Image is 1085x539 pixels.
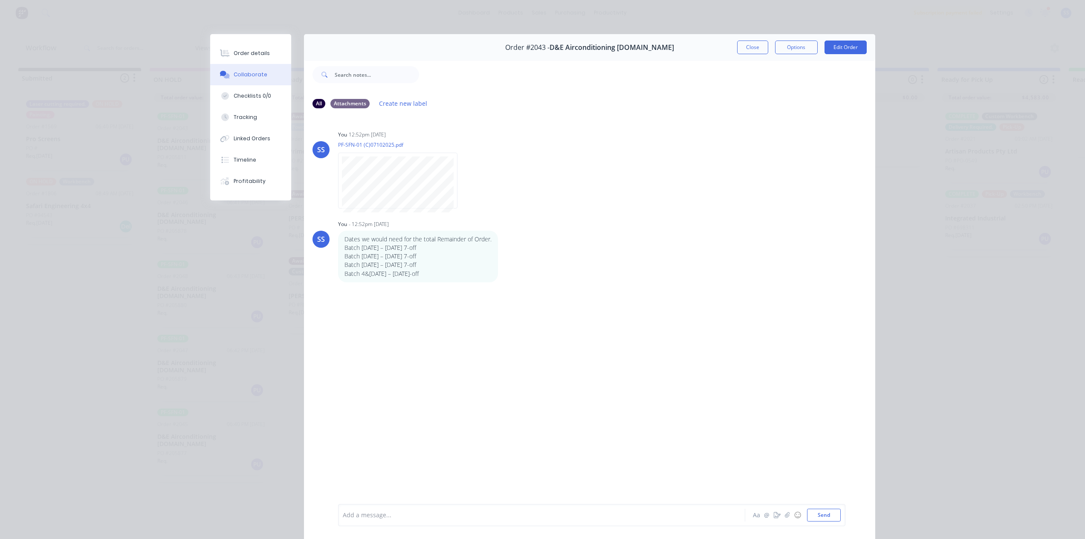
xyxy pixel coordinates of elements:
input: Search notes... [335,66,419,83]
div: Profitability [234,177,266,185]
p: PF-SFN-01 (C)07102025.pdf [338,141,466,148]
button: Order details [210,43,291,64]
button: Linked Orders [210,128,291,149]
button: Timeline [210,149,291,171]
div: Order details [234,49,270,57]
button: ☺ [793,510,803,520]
div: - 12:52pm [DATE] [349,220,389,228]
p: Batch [DATE] – [DATE] 7-off [344,252,492,261]
div: Checklists 0/0 [234,92,271,100]
button: Profitability [210,171,291,192]
div: You [338,131,347,139]
div: All [312,99,325,108]
button: Close [737,41,768,54]
button: @ [762,510,772,520]
span: D&E Airconditioning [DOMAIN_NAME] [550,43,674,52]
div: Attachments [330,99,370,108]
button: Collaborate [210,64,291,85]
div: SS [317,145,325,155]
button: Checklists 0/0 [210,85,291,107]
div: You [338,220,347,228]
div: Collaborate [234,71,267,78]
p: Batch [DATE] – [DATE] 7-off [344,243,492,252]
div: Timeline [234,156,256,164]
div: 12:52pm [DATE] [349,131,386,139]
button: Options [775,41,818,54]
button: Send [807,509,841,522]
p: Dates we would need for the total Remainder of Order. [344,235,492,243]
button: Edit Order [825,41,867,54]
div: SS [317,234,325,244]
div: Tracking [234,113,257,121]
p: Batch [DATE] – [DATE] 7-off [344,261,492,269]
div: Linked Orders [234,135,270,142]
p: Batch 4&[DATE] – [DATE]-off [344,269,492,278]
button: Aa [752,510,762,520]
span: Order #2043 - [505,43,550,52]
button: Tracking [210,107,291,128]
button: Create new label [375,98,432,109]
